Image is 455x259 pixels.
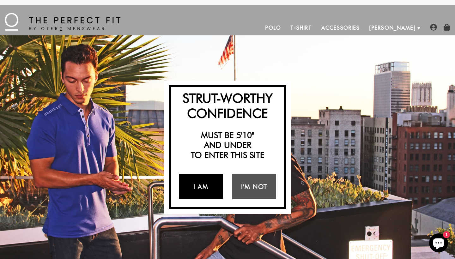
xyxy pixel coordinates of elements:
a: I'm Not [232,174,276,199]
a: I Am [179,174,223,199]
inbox-online-store-chat: Shopify online store chat [427,233,450,254]
img: shopping-bag-icon.png [443,24,450,31]
a: Polo [261,20,286,35]
a: Accessories [317,20,365,35]
a: T-Shirt [286,20,316,35]
img: The Perfect Fit - by Otero Menswear - Logo [5,13,120,31]
img: user-account-icon.png [430,24,437,31]
h2: Strut-Worthy Confidence [174,90,281,121]
h2: Must be 5'10" and under to enter this site [174,130,281,160]
a: [PERSON_NAME] [365,20,421,35]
